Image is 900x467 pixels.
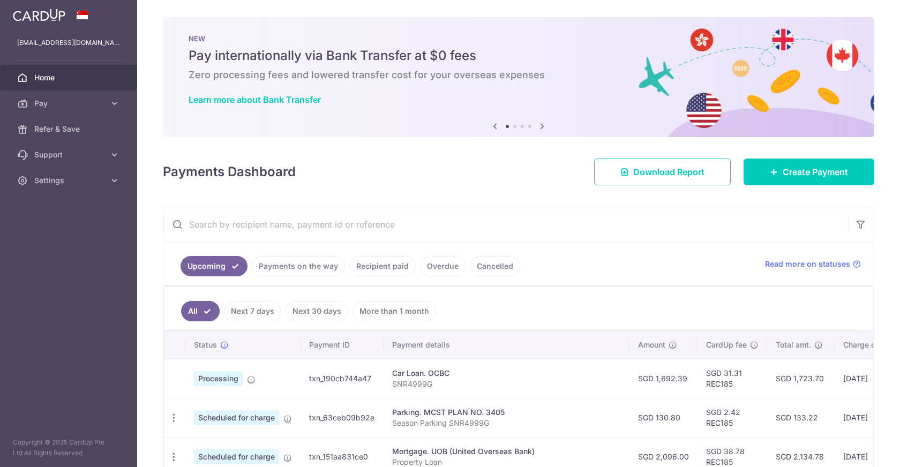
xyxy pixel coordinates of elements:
span: CardUp fee [706,340,747,350]
a: Upcoming [181,256,247,276]
a: Next 7 days [224,301,281,321]
td: SGD 31.31 REC185 [697,359,767,398]
a: Learn more about Bank Transfer [189,94,321,105]
span: Charge date [843,340,887,350]
p: Season Parking SNR4999G [392,418,621,428]
a: Download Report [594,159,731,185]
span: Refer & Save [34,124,105,134]
div: Mortgage. UOB (United Overseas Bank) [392,446,621,457]
span: Pay [34,98,105,109]
span: Home [34,72,105,83]
a: Payments on the way [252,256,345,276]
span: Scheduled for charge [194,410,279,425]
p: [EMAIL_ADDRESS][DOMAIN_NAME] [17,37,120,48]
span: Processing [194,371,243,386]
span: Total amt. [776,340,811,350]
a: Cancelled [470,256,520,276]
h5: Pay internationally via Bank Transfer at $0 fees [189,47,849,64]
span: Read more on statuses [765,259,850,269]
th: Payment ID [301,331,384,359]
td: SGD 1,692.39 [629,359,697,398]
h6: Zero processing fees and lowered transfer cost for your overseas expenses [189,69,849,81]
a: Recipient paid [349,256,416,276]
span: Amount [638,340,665,350]
td: txn_63ceb09b92e [301,398,384,437]
iframe: Opens a widget where you can find more information [831,435,889,462]
input: Search by recipient name, payment id or reference [163,207,848,242]
span: Download Report [633,165,704,178]
p: NEW [189,34,849,43]
div: Parking. MCST PLAN NO. 3405 [392,407,621,418]
a: All [181,301,220,321]
span: Settings [34,175,105,186]
td: txn_190cb744a47 [301,359,384,398]
td: SGD 2.42 REC185 [697,398,767,437]
img: CardUp [13,9,65,21]
h4: Payments Dashboard [163,162,296,182]
a: More than 1 month [352,301,436,321]
th: Payment details [384,331,629,359]
img: Bank transfer banner [163,17,874,137]
a: Read more on statuses [765,259,861,269]
a: Overdue [420,256,466,276]
span: Status [194,340,217,350]
a: Create Payment [744,159,874,185]
td: SGD 133.22 [767,398,835,437]
p: SNR4999G [392,379,621,389]
td: SGD 130.80 [629,398,697,437]
div: Car Loan. OCBC [392,368,621,379]
td: SGD 1,723.70 [767,359,835,398]
span: Scheduled for charge [194,449,279,464]
span: Create Payment [783,165,848,178]
span: Support [34,149,105,160]
a: Next 30 days [286,301,348,321]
